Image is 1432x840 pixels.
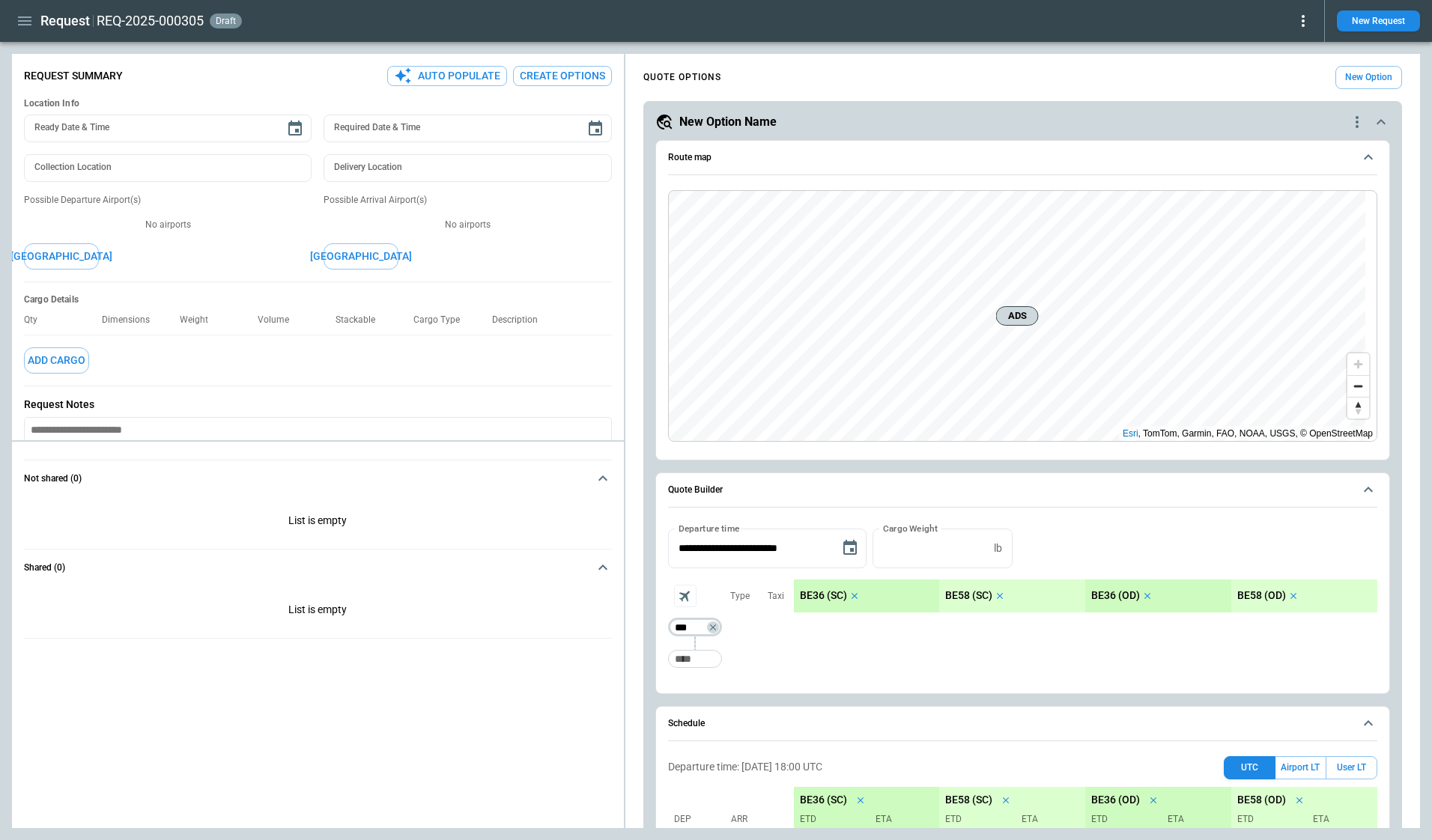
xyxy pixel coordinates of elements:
[668,473,1377,508] button: Quote Builder
[1347,397,1369,419] button: Reset bearing to north
[24,496,612,549] p: List is empty
[324,219,611,231] p: No airports
[679,114,777,130] h5: New Option Name
[1224,756,1275,779] button: UTC
[668,141,1377,175] button: Route map
[655,113,1390,131] button: New Option Namequote-option-actions
[24,474,82,484] h6: Not shared (0)
[668,650,722,668] div: Too short
[1335,66,1402,89] button: New Option
[24,563,65,573] h6: Shared (0)
[835,533,865,563] button: Choose date, selected date is Sep 24, 2025
[24,347,89,374] button: Add Cargo
[800,794,847,806] p: BE36 (SC)
[24,98,612,109] h6: Location Info
[1091,589,1140,602] p: BE36 (OD)
[492,314,550,326] p: Description
[24,194,312,207] p: Possible Departure Airport(s)
[668,618,722,636] div: Not found
[40,12,90,30] h1: Request
[668,153,712,162] h6: Route map
[1347,353,1369,375] button: Zoom in
[1123,428,1138,439] a: Esri
[180,314,220,326] p: Weight
[258,314,301,326] p: Volume
[668,529,1377,675] div: Quote Builder
[24,550,612,585] button: Shared (0)
[643,74,721,81] h4: QUOTE OPTIONS
[1237,794,1286,806] p: BE58 (OD)
[1237,813,1301,826] p: ETD
[945,813,1009,826] p: ETD
[1002,308,1031,323] span: ADS
[1307,813,1371,826] p: ETA
[668,707,1377,741] button: Schedule
[24,496,612,549] div: Not shared (0)
[1016,813,1080,826] p: ETA
[280,114,310,144] button: Choose date
[1162,813,1226,826] p: ETA
[336,314,387,326] p: Stackable
[794,579,1377,612] div: scrollable content
[731,813,783,826] p: Arr
[1091,813,1155,826] p: ETD
[1275,756,1326,779] button: Airport LT
[213,16,239,26] span: draft
[324,243,398,270] button: [GEOGRAPHIC_DATA]
[668,190,1377,442] div: Route map
[945,589,992,602] p: BE58 (SC)
[800,813,864,826] p: ETD
[679,522,740,535] label: Departure time
[945,794,992,806] p: BE58 (SC)
[870,813,934,826] p: ETA
[24,314,49,326] p: Qty
[97,12,204,30] h2: REQ-2025-000305
[674,813,726,826] p: Dep
[994,542,1002,555] p: lb
[800,589,847,602] p: BE36 (SC)
[668,485,723,495] h6: Quote Builder
[24,243,99,270] button: [GEOGRAPHIC_DATA]
[24,219,312,231] p: No airports
[669,191,1365,442] canvas: Map
[387,66,507,86] button: Auto Populate
[768,590,784,603] p: Taxi
[413,314,472,326] p: Cargo Type
[24,585,612,638] div: Not shared (0)
[1237,589,1286,602] p: BE58 (OD)
[1348,113,1366,131] div: quote-option-actions
[668,719,705,728] h6: Schedule
[102,314,162,326] p: Dimensions
[24,460,612,496] button: Not shared (0)
[674,585,697,607] span: Aircraft selection
[513,66,612,86] button: Create Options
[1123,426,1373,441] div: , TomTom, Garmin, FAO, NOAA, USGS, © OpenStreetMap
[1091,794,1140,806] p: BE36 (OD)
[1326,756,1377,779] button: User LT
[24,585,612,638] p: List is empty
[24,294,612,305] h6: Cargo Details
[1337,10,1420,31] button: New Request
[24,70,123,82] p: Request Summary
[883,522,938,535] label: Cargo Weight
[730,590,750,603] p: Type
[324,194,611,207] p: Possible Arrival Airport(s)
[1347,375,1369,397] button: Zoom out
[24,398,612,411] p: Request Notes
[580,114,610,144] button: Choose date
[668,761,822,773] p: Departure time: [DATE] 18:00 UTC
